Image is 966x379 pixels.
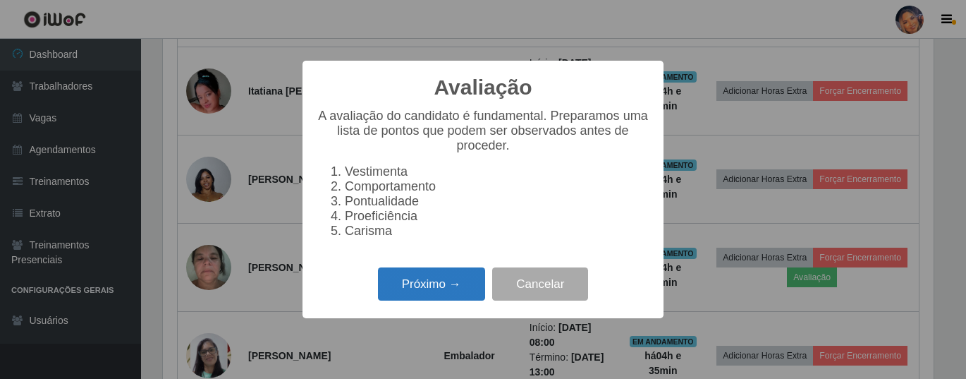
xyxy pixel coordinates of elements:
button: Cancelar [492,267,588,301]
li: Comportamento [345,179,649,194]
li: Vestimenta [345,164,649,179]
button: Próximo → [378,267,485,301]
h2: Avaliação [434,75,532,100]
li: Pontualidade [345,194,649,209]
p: A avaliação do candidato é fundamental. Preparamos uma lista de pontos que podem ser observados a... [317,109,649,153]
li: Carisma [345,224,649,239]
li: Proeficiência [345,209,649,224]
